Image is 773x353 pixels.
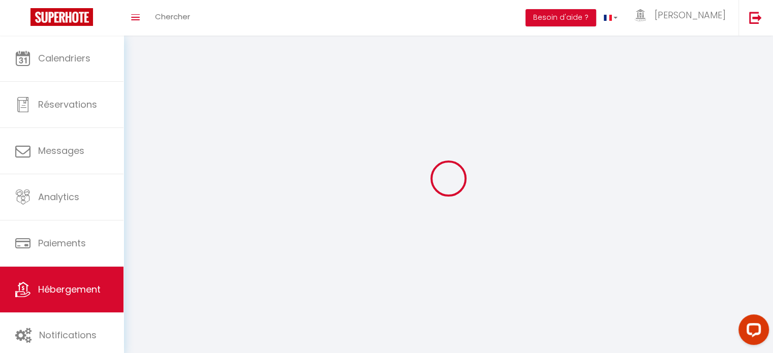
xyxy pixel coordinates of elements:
[39,329,97,341] span: Notifications
[38,98,97,111] span: Réservations
[525,9,596,26] button: Besoin d'aide ?
[633,9,648,22] img: ...
[38,190,79,203] span: Analytics
[38,144,84,157] span: Messages
[730,310,773,353] iframe: LiveChat chat widget
[30,8,93,26] img: Super Booking
[655,9,726,21] span: [PERSON_NAME]
[38,52,90,65] span: Calendriers
[38,283,101,296] span: Hébergement
[749,11,762,24] img: logout
[155,11,190,22] span: Chercher
[38,237,86,249] span: Paiements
